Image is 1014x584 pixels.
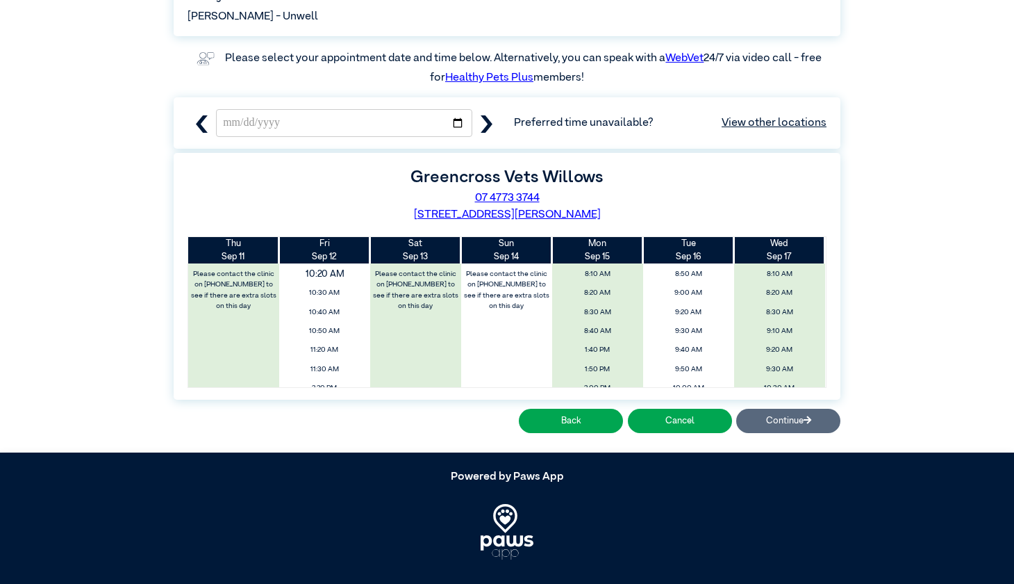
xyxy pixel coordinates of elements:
a: [STREET_ADDRESS][PERSON_NAME] [414,209,601,220]
a: WebVet [665,53,704,64]
label: Please contact the clinic on [PHONE_NUMBER] to see if there are extra slots on this day [372,266,460,314]
img: vet [192,47,219,70]
span: 9:00 AM [647,285,730,301]
a: 07 4773 3744 [475,193,540,204]
span: 1:50 PM [556,362,639,378]
button: Cancel [628,409,732,433]
span: 10:40 AM [283,305,367,321]
th: Sep 12 [279,237,370,263]
span: 10:30 AM [283,285,367,301]
th: Sep 11 [188,237,279,263]
span: 8:50 AM [647,266,730,282]
button: Back [519,409,623,433]
span: 9:40 AM [647,342,730,358]
label: Please contact the clinic on [PHONE_NUMBER] to see if there are extra slots on this day [190,266,279,314]
label: Please select your appointment date and time below. Alternatively, you can speak with a 24/7 via ... [225,53,824,83]
th: Sep 16 [643,237,734,263]
span: 11:30 AM [283,362,367,378]
th: Sep 17 [734,237,825,263]
img: PawsApp [481,504,534,560]
h5: Powered by Paws App [174,471,840,484]
span: 8:20 AM [556,285,639,301]
span: 8:40 AM [556,323,639,339]
a: View other locations [722,115,826,131]
span: 9:20 AM [738,342,821,358]
span: 8:30 AM [556,305,639,321]
span: 9:50 AM [647,362,730,378]
span: 1:40 PM [556,342,639,358]
span: 2:20 PM [283,380,367,396]
span: 9:30 AM [647,323,730,339]
span: 8:10 AM [738,266,821,282]
span: 10:30 AM [738,380,821,396]
span: 10:20 AM [271,264,379,285]
span: 9:10 AM [738,323,821,339]
label: Please contact the clinic on [PHONE_NUMBER] to see if there are extra slots on this day [462,266,551,314]
span: 2:00 PM [556,380,639,396]
th: Sep 14 [461,237,552,263]
span: [PERSON_NAME] - Unwell [188,8,318,25]
span: Preferred time unavailable? [514,115,826,131]
span: 10:50 AM [283,323,367,339]
span: 8:10 AM [556,266,639,282]
th: Sep 15 [552,237,643,263]
label: Greencross Vets Willows [410,169,604,186]
span: 10:00 AM [647,380,730,396]
a: Healthy Pets Plus [445,72,533,83]
span: 8:20 AM [738,285,821,301]
span: 9:30 AM [738,362,821,378]
span: 9:20 AM [647,305,730,321]
span: 11:20 AM [283,342,367,358]
th: Sep 13 [370,237,461,263]
span: 8:30 AM [738,305,821,321]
